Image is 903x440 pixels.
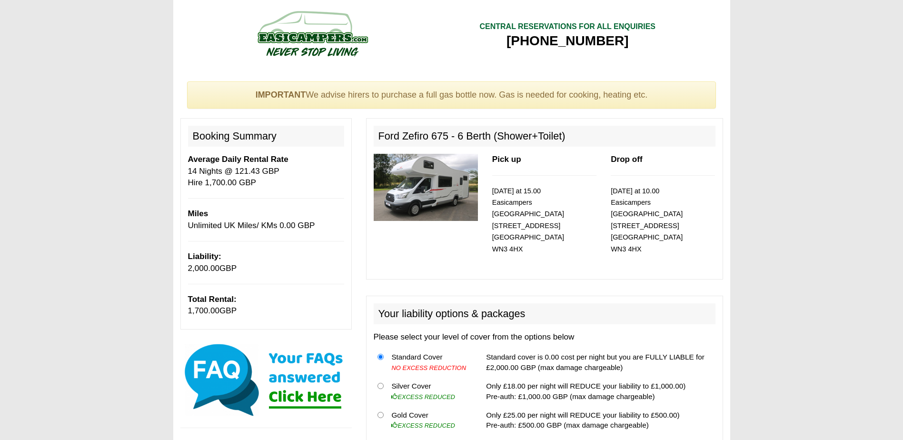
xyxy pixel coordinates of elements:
td: Silver Cover [387,377,472,406]
td: Standard cover is 0.00 cost per night but you are FULLY LIABLE for £2,000.00 GBP (max damage char... [482,348,715,377]
div: [PHONE_NUMBER] [479,32,655,50]
p: 14 Nights @ 121.43 GBP Hire 1,700.00 GBP [188,154,344,189]
b: Average Daily Rental Rate [188,155,288,164]
span: 1,700.00 [188,306,220,315]
h2: Your liability options & packages [374,303,715,324]
p: GBP [188,294,344,317]
img: 330.jpg [374,154,478,221]
p: Please select your level of cover from the options below [374,331,715,343]
div: We advise hirers to purchase a full gas bottle now. Gas is needed for cooking, heating etc. [187,81,716,109]
span: 2,000.00 [188,264,220,273]
i: EXCESS REDUCED [391,422,455,429]
b: Liability: [188,252,221,261]
div: CENTRAL RESERVATIONS FOR ALL ENQUIRIES [479,21,655,32]
td: Only £18.00 per night will REDUCE your liability to £1,000.00) Pre-auth: £1,000.00 GBP (max damag... [482,377,715,406]
i: EXCESS REDUCED [391,393,455,400]
td: Only £25.00 per night will REDUCE your liability to £500.00) Pre-auth: £500.00 GBP (max damage ch... [482,406,715,434]
h2: Ford Zefiro 675 - 6 Berth (Shower+Toilet) [374,126,715,147]
b: Total Rental: [188,295,237,304]
b: Miles [188,209,208,218]
td: Standard Cover [387,348,472,377]
p: GBP [188,251,344,274]
h2: Booking Summary [188,126,344,147]
p: Unlimited UK Miles/ KMs 0.00 GBP [188,208,344,231]
strong: IMPORTANT [256,90,306,100]
img: campers-checkout-logo.png [222,7,403,60]
img: Click here for our most common FAQs [180,342,352,418]
i: NO EXCESS REDUCTION [391,364,466,371]
small: [DATE] at 10.00 Easicampers [GEOGRAPHIC_DATA] [STREET_ADDRESS] [GEOGRAPHIC_DATA] WN3 4HX [611,187,683,253]
b: Pick up [492,155,521,164]
b: Drop off [611,155,642,164]
td: Gold Cover [387,406,472,434]
small: [DATE] at 15.00 Easicampers [GEOGRAPHIC_DATA] [STREET_ADDRESS] [GEOGRAPHIC_DATA] WN3 4HX [492,187,564,253]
